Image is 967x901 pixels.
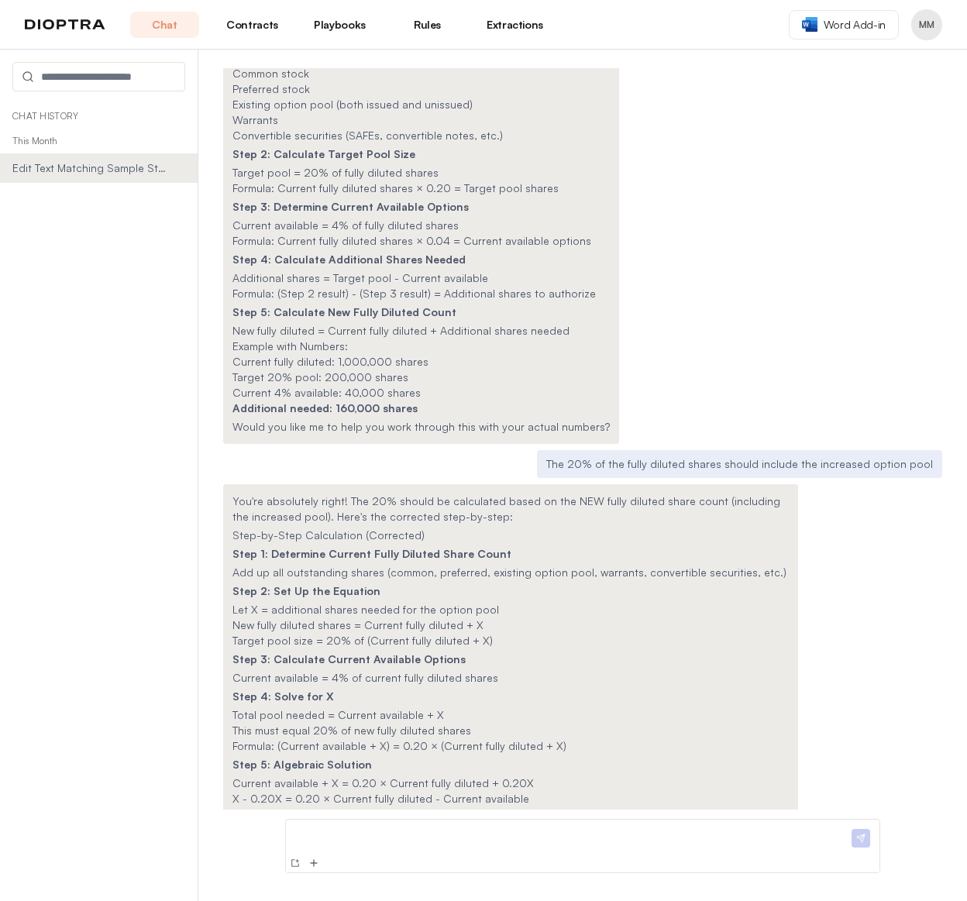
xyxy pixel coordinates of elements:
a: Chat [130,12,199,38]
button: Profile menu [911,9,942,40]
span: X - 0.20X = 0.20 × Current fully diluted - Current available [232,792,529,805]
span: Let X = additional shares needed for the option pool [232,603,499,616]
span: Edit Text Matching Sample Style [12,160,168,176]
span: Total pool needed = Current available + X [232,708,444,721]
span: Formula: (Current available + X) = 0.20 × (Current fully diluted + X) [232,739,566,752]
p: You're absolutely right! The 20% should be calculated based on the NEW fully diluted share count ... [232,493,789,524]
strong: Step 3: Calculate Current Available Options [232,652,466,665]
strong: Additional needed: 160,000 shares [232,401,418,414]
span: Word Add-in [824,17,886,33]
span: Current available + X = 0.20 × Current fully diluted + 0.20X [232,776,534,789]
strong: Step 5: Calculate New Fully Diluted Count [232,305,456,318]
img: Send [852,829,870,848]
span: Add up all outstanding shares (common, preferred, existing option pool, warrants, convertible sec... [232,566,786,579]
span: Current fully diluted: 1,000,000 shares [232,355,428,368]
strong: Step 2: Calculate Target Pool Size [232,147,415,160]
h2: Step-by-Step Calculation (Corrected) [232,528,789,543]
strong: Step 1: Determine Current Fully Diluted Share Count [232,547,511,560]
span: Formula: (Step 2 result) - (Step 3 result) = Additional shares to authorize [232,287,596,300]
strong: Step 2: Set Up the Equation [232,584,380,597]
img: New Conversation [289,857,301,869]
a: Playbooks [305,12,374,38]
span: Preferred stock [232,82,310,95]
h2: Example with Numbers: [232,339,610,354]
span: Target pool size = 20% of (Current fully diluted + X) [232,634,493,647]
span: Current available = 4% of fully diluted shares [232,218,459,232]
img: logo [25,19,105,30]
a: Rules [393,12,462,38]
strong: Step 4: Solve for X [232,690,334,703]
a: Word Add-in [789,10,899,40]
span: Additional shares = Target pool - Current available [232,271,488,284]
span: Common stock [232,67,309,80]
p: Chat History [12,110,185,122]
p: The 20% of the fully diluted shares should include the increased option pool [546,456,933,472]
a: Extractions [480,12,549,38]
span: Current 4% available: 40,000 shares [232,386,421,399]
span: New fully diluted = Current fully diluted + Additional shares needed [232,324,570,337]
button: New Conversation [287,855,303,871]
p: Would you like me to help you work through this with your actual numbers? [232,419,610,435]
span: This must equal 20% of new fully diluted shares [232,724,471,737]
span: Formula: Current fully diluted shares × 0.20 = Target pool shares [232,181,559,194]
span: Target pool = 20% of fully diluted shares [232,166,439,179]
span: New fully diluted shares = Current fully diluted + X [232,618,483,631]
span: Current available = 4% of current fully diluted shares [232,671,498,684]
strong: Step 5: Algebraic Solution [232,758,372,771]
button: Add Files [306,855,322,871]
strong: Step 3: Determine Current Available Options [232,200,469,213]
strong: Step 4: Calculate Additional Shares Needed [232,253,466,266]
img: word [802,17,817,32]
span: Warrants [232,113,278,126]
span: Formula: Current fully diluted shares × 0.04 = Current available options [232,234,591,247]
span: Convertible securities (SAFEs, convertible notes, etc.) [232,129,503,142]
span: Target 20% pool: 200,000 shares [232,370,408,383]
span: 0.80X = 0.20 × Current fully diluted - Current available [232,807,511,820]
a: Contracts [218,12,287,38]
img: Add Files [308,857,320,869]
span: Existing option pool (both issued and unissued) [232,98,473,111]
